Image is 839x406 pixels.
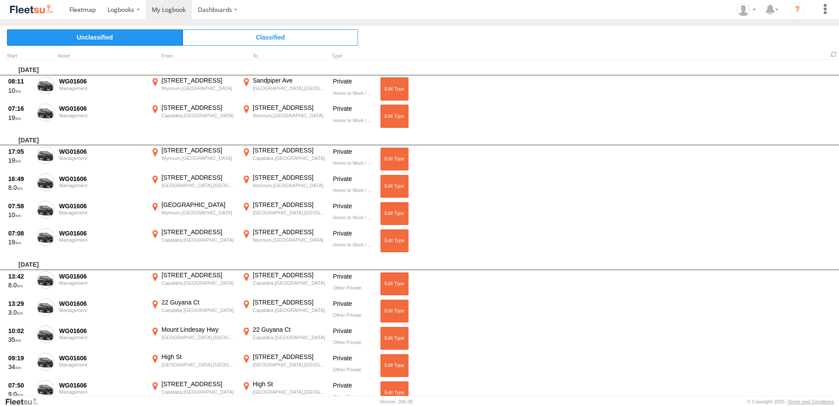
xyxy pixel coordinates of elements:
[59,354,144,362] div: WG01606
[333,367,362,372] span: Other Private
[161,237,236,243] div: Capalaba,[GEOGRAPHIC_DATA]
[59,308,144,313] div: Management
[253,307,327,313] div: Capalaba,[GEOGRAPHIC_DATA]
[253,353,327,361] div: [STREET_ADDRESS]
[333,272,374,285] div: Private
[59,210,144,215] div: Management
[161,353,236,361] div: High St
[161,389,236,395] div: Capalaba,[GEOGRAPHIC_DATA]
[253,210,327,216] div: [GEOGRAPHIC_DATA],[GEOGRAPHIC_DATA]
[253,174,327,181] div: [STREET_ADDRESS]
[149,76,237,102] label: Click to View Event Location
[8,238,32,246] div: 19
[333,175,374,188] div: Private
[333,229,374,242] div: Private
[253,76,327,84] div: Sandpiper Ave
[333,242,398,247] span: Home to Work / Work to Home
[161,112,236,119] div: Capalaba,[GEOGRAPHIC_DATA]
[161,380,236,388] div: [STREET_ADDRESS]
[333,285,362,290] span: Other Private
[59,280,144,286] div: Management
[380,354,409,377] button: Click to Edit
[333,148,374,160] div: Private
[8,272,32,280] div: 13:42
[59,183,144,188] div: Management
[790,3,804,17] i: ?
[333,77,374,90] div: Private
[161,104,236,112] div: [STREET_ADDRESS]
[380,202,409,225] button: Click to Edit
[149,146,237,172] label: Click to View Event Location
[734,3,759,16] div: Dannii Lawrence
[161,85,236,91] div: Wynnum,[GEOGRAPHIC_DATA]
[333,300,374,312] div: Private
[8,390,32,398] div: 9.0
[380,381,409,404] button: Click to Edit
[161,155,236,161] div: Wynnum,[GEOGRAPHIC_DATA]
[380,105,409,127] button: Click to Edit
[253,155,327,161] div: Capalaba,[GEOGRAPHIC_DATA]
[8,148,32,156] div: 17:05
[149,298,237,324] label: Click to View Event Location
[8,87,32,94] div: 10
[8,300,32,308] div: 13:29
[149,271,237,297] label: Click to View Event Location
[59,381,144,389] div: WG01606
[161,271,236,279] div: [STREET_ADDRESS]
[380,399,413,404] div: Version: 306.00
[253,280,327,286] div: Capalaba,[GEOGRAPHIC_DATA]
[161,182,236,188] div: [GEOGRAPHIC_DATA],[GEOGRAPHIC_DATA]
[59,202,144,210] div: WG01606
[8,211,32,219] div: 10
[149,54,237,58] div: From
[8,354,32,362] div: 09:19
[380,148,409,170] button: Click to Edit
[240,201,328,226] label: Click to View Event Location
[59,148,144,156] div: WG01606
[828,50,839,58] span: Refresh
[7,29,183,45] span: Click to view Unclassified Trips
[240,228,328,254] label: Click to View Event Location
[161,307,236,313] div: Capalaba,[GEOGRAPHIC_DATA]
[747,399,834,404] div: © Copyright 2025 -
[8,114,32,122] div: 19
[59,300,144,308] div: WG01606
[8,105,32,112] div: 07:16
[240,353,328,378] label: Click to View Event Location
[332,54,376,58] div: Type
[240,146,328,172] label: Click to View Event Location
[253,182,327,188] div: Wynnum,[GEOGRAPHIC_DATA]
[59,156,144,161] div: Management
[380,229,409,252] button: Click to Edit
[149,201,237,226] label: Click to View Event Location
[253,326,327,333] div: 22 Guyana Ct
[380,272,409,295] button: Click to Edit
[59,237,144,243] div: Management
[253,380,327,388] div: High St
[7,54,33,58] div: Click to Sort
[333,105,374,117] div: Private
[59,175,144,183] div: WG01606
[333,160,398,166] span: Home to Work / Work to Home
[788,399,834,404] a: Terms and Conditions
[9,4,54,15] img: fleetsu-logo-horizontal.svg
[253,146,327,154] div: [STREET_ADDRESS]
[161,228,236,236] div: [STREET_ADDRESS]
[253,389,327,395] div: [GEOGRAPHIC_DATA],[GEOGRAPHIC_DATA]
[240,104,328,129] label: Click to View Event Location
[333,312,362,318] span: Other Private
[161,146,236,154] div: [STREET_ADDRESS]
[253,334,327,341] div: Capalaba,[GEOGRAPHIC_DATA]
[8,327,32,335] div: 10:02
[253,104,327,112] div: [STREET_ADDRESS]
[380,175,409,198] button: Click to Edit
[59,229,144,237] div: WG01606
[240,271,328,297] label: Click to View Event Location
[333,394,362,399] span: Other Private
[8,202,32,210] div: 07:58
[59,113,144,118] div: Management
[59,389,144,395] div: Management
[333,188,398,193] span: Home to Work / Work to Home
[8,281,32,289] div: 8.0
[240,380,328,406] label: Click to View Event Location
